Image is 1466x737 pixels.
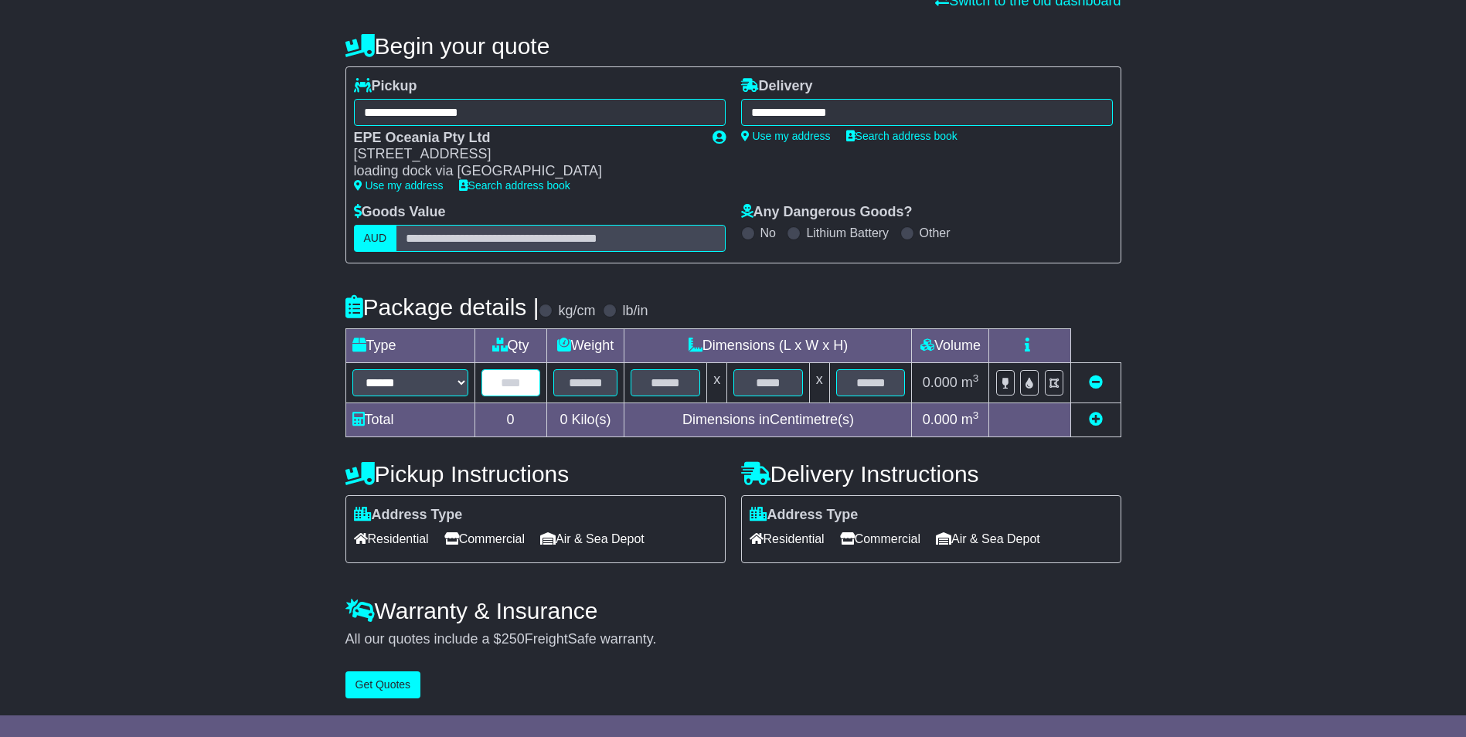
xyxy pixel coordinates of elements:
sup: 3 [973,372,979,384]
label: Other [920,226,951,240]
span: m [961,375,979,390]
button: Get Quotes [345,671,421,698]
h4: Delivery Instructions [741,461,1121,487]
h4: Warranty & Insurance [345,598,1121,623]
span: Commercial [444,527,525,551]
a: Use my address [354,179,444,192]
h4: Pickup Instructions [345,461,726,487]
div: All our quotes include a $ FreightSafe warranty. [345,631,1121,648]
label: lb/in [622,303,648,320]
h4: Begin your quote [345,33,1121,59]
label: Goods Value [354,204,446,221]
td: 0 [474,402,546,436]
label: Address Type [354,507,463,524]
span: Air & Sea Depot [936,527,1040,551]
label: Lithium Battery [806,226,889,240]
td: Type [345,328,474,362]
span: 250 [502,631,525,647]
span: Commercial [840,527,920,551]
a: Search address book [846,130,957,142]
td: Volume [912,328,989,362]
label: Any Dangerous Goods? [741,204,913,221]
div: [STREET_ADDRESS] [354,146,697,163]
label: Delivery [741,78,813,95]
span: Air & Sea Depot [540,527,645,551]
td: Total [345,402,474,436]
label: Address Type [750,507,859,524]
td: Dimensions in Centimetre(s) [624,402,912,436]
td: Dimensions (L x W x H) [624,328,912,362]
label: kg/cm [558,303,595,320]
td: Kilo(s) [546,402,624,436]
td: x [707,362,727,402]
td: x [809,362,829,402]
div: loading dock via [GEOGRAPHIC_DATA] [354,163,697,180]
a: Use my address [741,130,831,142]
a: Remove this item [1089,375,1103,390]
label: AUD [354,225,397,252]
div: EPE Oceania Pty Ltd [354,130,697,147]
label: Pickup [354,78,417,95]
span: 0.000 [923,375,957,390]
a: Add new item [1089,412,1103,427]
span: m [961,412,979,427]
span: Residential [750,527,825,551]
sup: 3 [973,409,979,421]
label: No [760,226,776,240]
td: Qty [474,328,546,362]
h4: Package details | [345,294,539,320]
td: Weight [546,328,624,362]
span: 0 [560,412,567,427]
a: Search address book [459,179,570,192]
span: Residential [354,527,429,551]
span: 0.000 [923,412,957,427]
